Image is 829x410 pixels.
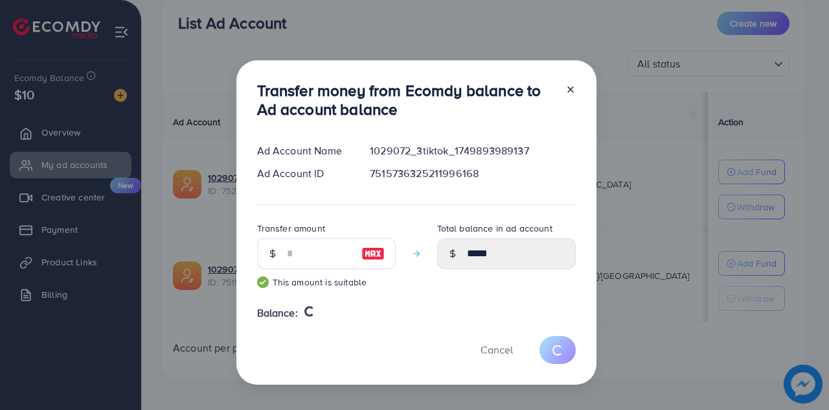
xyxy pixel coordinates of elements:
[359,166,585,181] div: 7515736325211996168
[247,143,360,158] div: Ad Account Name
[464,336,529,364] button: Cancel
[257,81,555,119] h3: Transfer money from Ecomdy balance to Ad account balance
[359,143,585,158] div: 1029072_3tiktok_1749893989137
[257,306,298,320] span: Balance:
[257,276,269,288] img: guide
[257,222,325,235] label: Transfer amount
[257,276,396,289] small: This amount is suitable
[361,246,385,261] img: image
[437,222,552,235] label: Total balance in ad account
[247,166,360,181] div: Ad Account ID
[481,343,513,357] span: Cancel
